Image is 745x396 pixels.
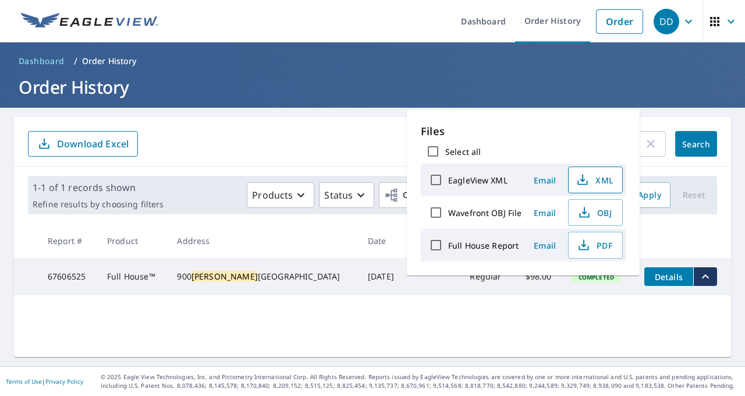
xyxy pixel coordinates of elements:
[98,258,168,295] td: Full House™
[82,55,137,67] p: Order History
[28,131,138,157] button: Download Excel
[460,258,514,295] td: Regular
[33,199,164,210] p: Refine results by choosing filters
[406,224,461,258] th: Claim ID
[21,13,158,30] img: EV Logo
[6,378,83,385] p: |
[45,377,83,386] a: Privacy Policy
[448,207,521,218] label: Wavefront OBJ File
[693,267,717,286] button: filesDropdownBtn-67606525
[629,182,670,208] button: Apply
[38,258,98,295] td: 67606525
[531,240,559,251] span: Email
[319,182,374,208] button: Status
[19,55,65,67] span: Dashboard
[531,175,559,186] span: Email
[526,236,563,254] button: Email
[526,171,563,189] button: Email
[384,188,423,203] span: Orgs
[177,271,349,282] div: 900 [GEOGRAPHIC_DATA]
[191,271,258,282] mark: [PERSON_NAME]
[57,137,129,150] p: Download Excel
[421,123,626,139] p: Files
[596,9,643,34] a: Order
[638,188,661,203] span: Apply
[576,173,613,187] span: XML
[514,258,561,295] td: $98.00
[568,199,623,226] button: OBJ
[576,206,613,220] span: OBJ
[572,273,621,281] span: Completed
[168,224,359,258] th: Address
[576,238,613,252] span: PDF
[359,258,406,295] td: [DATE]
[14,75,731,99] h1: Order History
[6,377,42,386] a: Terms of Use
[675,131,717,157] button: Search
[14,52,731,70] nav: breadcrumb
[568,167,623,193] button: XML
[74,54,77,68] li: /
[531,207,559,218] span: Email
[568,232,623,259] button: PDF
[684,139,708,150] span: Search
[654,9,679,34] div: DD
[448,240,519,251] label: Full House Report
[101,373,739,390] p: © 2025 Eagle View Technologies, Inc. and Pictometry International Corp. All Rights Reserved. Repo...
[379,182,445,208] button: Orgs
[651,271,686,282] span: Details
[359,224,406,258] th: Date
[526,204,563,222] button: Email
[448,175,508,186] label: EagleView XML
[252,188,293,202] p: Products
[247,182,314,208] button: Products
[98,224,168,258] th: Product
[445,146,481,157] label: Select all
[644,267,693,286] button: detailsBtn-67606525
[324,188,353,202] p: Status
[14,52,69,70] a: Dashboard
[33,181,164,195] p: 1-1 of 1 records shown
[38,224,98,258] th: Report #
